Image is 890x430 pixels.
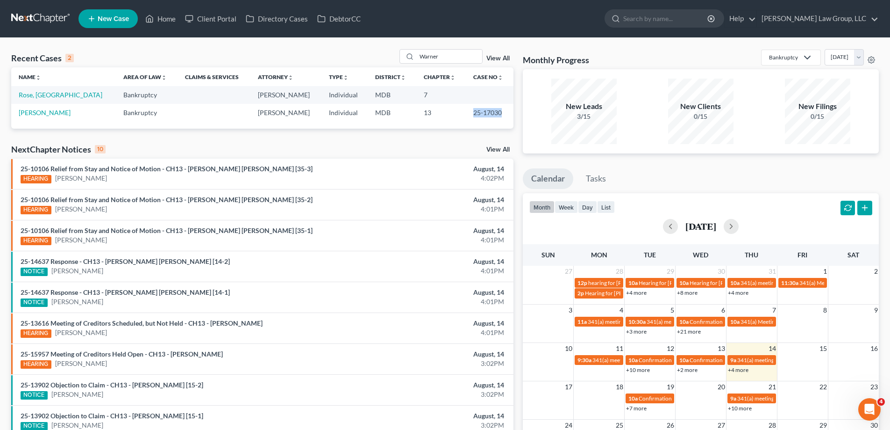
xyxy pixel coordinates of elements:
span: 1 [822,266,828,277]
a: [PERSON_NAME] [51,297,103,306]
span: 10a [679,279,689,286]
a: +3 more [626,328,647,335]
a: Chapterunfold_more [424,73,456,80]
i: unfold_more [288,75,293,80]
div: August, 14 [349,319,504,328]
div: August, 14 [349,350,504,359]
a: Rose, [GEOGRAPHIC_DATA] [19,91,102,99]
a: 25-14637 Response - CH13 - [PERSON_NAME] [PERSON_NAME] [14-1] [21,288,230,296]
span: 20 [717,381,726,393]
span: 341(a) Meeting for [PERSON_NAME] [740,318,831,325]
a: [PERSON_NAME] [55,235,107,245]
span: 31 [768,266,777,277]
span: 10:30a [628,318,646,325]
div: August, 14 [349,288,504,297]
a: [PERSON_NAME] [51,390,103,399]
div: HEARING [21,237,51,245]
a: +21 more [677,328,701,335]
div: 4:01PM [349,297,504,306]
button: list [597,201,615,213]
span: hearing for [PERSON_NAME] [588,279,660,286]
div: 4:01PM [349,235,504,245]
span: Sat [847,251,859,259]
span: 341(a) meeting for [PERSON_NAME] [588,318,678,325]
span: 27 [564,266,573,277]
i: unfold_more [498,75,503,80]
span: 10a [679,318,689,325]
span: 14 [768,343,777,354]
iframe: Intercom live chat [858,398,881,421]
td: Individual [321,104,368,121]
a: Typeunfold_more [329,73,349,80]
span: 22 [819,381,828,393]
a: +7 more [626,405,647,412]
a: [PERSON_NAME] [55,204,107,214]
span: 9 [873,305,879,316]
input: Search by name... [417,50,482,63]
span: 8 [822,305,828,316]
button: month [529,201,555,213]
h2: [DATE] [685,221,716,231]
span: 16 [869,343,879,354]
th: Claims & Services [178,67,250,86]
a: 25-10106 Relief from Stay and Notice of Motion - CH13 - [PERSON_NAME] [PERSON_NAME] [35-2] [21,196,313,204]
span: 10a [679,357,689,364]
div: NextChapter Notices [11,144,106,155]
span: 341(a) meeting for [PERSON_NAME] & [PERSON_NAME] [PERSON_NAME] [592,357,777,364]
div: HEARING [21,360,51,369]
span: 9:30a [577,357,591,364]
div: August, 14 [349,226,504,235]
span: Confirmation hearing for [PERSON_NAME] [639,395,745,402]
span: 341(a) Meeting for [PERSON_NAME] [799,279,890,286]
a: 25-10106 Relief from Stay and Notice of Motion - CH13 - [PERSON_NAME] [PERSON_NAME] [35-1] [21,226,313,234]
span: 11a [577,318,587,325]
span: Hearing for [PERSON_NAME] [690,279,762,286]
span: 4 [619,305,624,316]
a: [PERSON_NAME] [55,359,107,368]
td: Bankruptcy [116,86,178,103]
td: Individual [321,86,368,103]
a: +10 more [728,405,752,412]
a: DebtorCC [313,10,365,27]
div: NOTICE [21,391,48,400]
a: Tasks [577,168,614,189]
span: 10a [628,357,638,364]
span: 12p [577,279,587,286]
span: Tue [644,251,656,259]
span: 5 [669,305,675,316]
a: +4 more [728,366,748,373]
span: 15 [819,343,828,354]
span: Hearing for [PERSON_NAME] [585,290,658,297]
span: 341(a) meeting for [PERSON_NAME] & [PERSON_NAME] [740,279,880,286]
span: 2p [577,290,584,297]
span: 10a [730,318,740,325]
span: 19 [666,381,675,393]
td: [PERSON_NAME] [250,86,321,103]
span: 10a [730,279,740,286]
div: 3:02PM [349,421,504,430]
td: 7 [416,86,466,103]
div: 10 [95,145,106,153]
span: 9a [730,357,736,364]
span: 12 [666,343,675,354]
a: +10 more [626,366,650,373]
a: 25-14637 Response - CH13 - [PERSON_NAME] [PERSON_NAME] [14-2] [21,257,230,265]
div: HEARING [21,329,51,338]
span: 4 [877,398,885,406]
div: 2 [65,54,74,62]
td: [PERSON_NAME] [250,104,321,121]
span: 6 [720,305,726,316]
span: Sun [541,251,555,259]
i: unfold_more [343,75,349,80]
div: Bankruptcy [769,53,798,61]
a: Home [141,10,180,27]
a: 25-13616 Meeting of Creditors Scheduled, but Not Held - CH13 - [PERSON_NAME] [21,319,263,327]
div: New Filings [785,101,850,112]
button: week [555,201,578,213]
span: 2 [873,266,879,277]
a: [PERSON_NAME] [55,174,107,183]
span: 23 [869,381,879,393]
i: unfold_more [36,75,41,80]
div: 0/15 [668,112,733,121]
div: 3:02PM [349,359,504,368]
